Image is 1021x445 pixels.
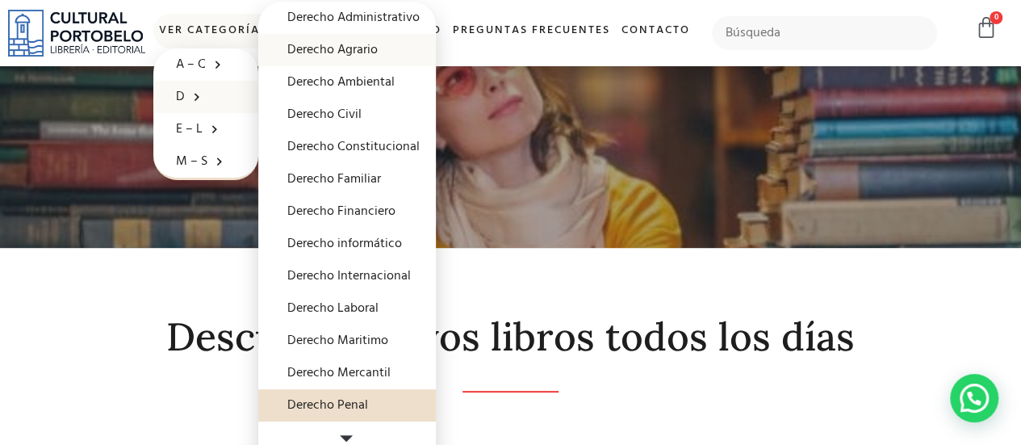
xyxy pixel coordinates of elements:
a: M – S [153,145,258,178]
a: Derecho Maritimo [258,325,436,357]
h2: Descubre nuevos libros todos los días [29,316,992,359]
a: A – C [153,48,258,81]
a: Ver Categorías [153,14,290,48]
a: 0 [975,16,998,40]
a: Derecho informático [258,228,436,260]
a: Derecho Internacional [258,260,436,292]
a: D [153,81,258,113]
a: Contacto [616,14,696,48]
a: Derecho Financiero [258,195,436,228]
a: Derecho Penal [258,389,436,422]
a: Derecho Mercantil [258,357,436,389]
a: Derecho Administrativo [258,2,436,34]
a: Derecho Civil [258,99,436,131]
a: Derecho Ambiental [258,66,436,99]
a: E – L [153,113,258,145]
a: Derecho Agrario [258,34,436,66]
span: 0 [990,11,1002,24]
ul: Ver Categorías [153,48,258,180]
input: Búsqueda [712,16,937,50]
a: Preguntas frecuentes [447,14,616,48]
a: Derecho Constitucional [258,131,436,163]
a: Derecho Laboral [258,292,436,325]
a: Derecho Familiar [258,163,436,195]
